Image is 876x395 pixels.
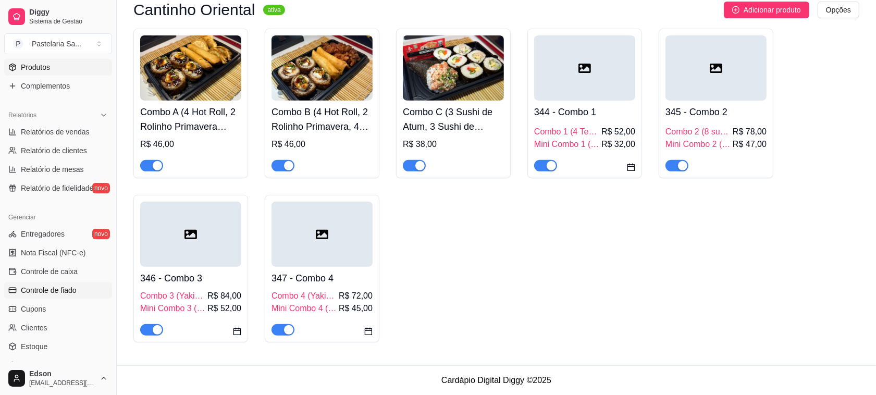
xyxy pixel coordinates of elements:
h4: 346 - Combo 3 [140,271,241,286]
div: R$ 46,00 [140,138,241,151]
a: Relatório de fidelidadenovo [4,180,112,196]
h4: Combo B (4 Hot Roll, 2 Rolinho Primavera, 4 Karaguê) + REFRI LATA!!! [272,105,373,134]
span: Mini Combo 1 (2 Tempurás e+ 6 Karagues) [534,138,599,151]
span: R$ 52,00 [601,126,635,138]
span: R$ 72,00 [339,290,373,302]
span: Controle de fiado [21,285,77,295]
a: Nota Fiscal (NFC-e) [4,244,112,261]
button: Edson[EMAIL_ADDRESS][DOMAIN_NAME] [4,366,112,391]
span: Relatório de mesas [21,164,84,175]
span: Relatório de fidelidade [21,183,93,193]
span: calendar [627,163,635,171]
span: Combo 1 (4 Tempurás + 12 Karagues) [534,126,599,138]
span: P [13,39,23,49]
span: calendar [233,327,241,336]
span: R$ 84,00 [207,290,241,302]
a: Relatório de mesas [4,161,112,178]
div: Pastelaria Sa ... [32,39,81,49]
a: Controle de fiado [4,282,112,299]
span: Cupons [21,304,46,314]
a: Estoque [4,338,112,355]
span: Sistema de Gestão [29,17,108,26]
span: Diggy [29,8,108,17]
span: Relatório de clientes [21,145,87,156]
span: Combo 4 (Yakimeshi 450g + 12 Karagues + 4 Tempurás) [272,290,337,302]
span: Produtos [21,62,50,72]
span: R$ 45,00 [339,302,373,315]
span: Mini Combo 2 (4 Sushis + 6 Karagues + 2 Tempurás) [665,138,731,151]
span: R$ 47,00 [733,138,767,151]
a: Clientes [4,319,112,336]
a: DiggySistema de Gestão [4,4,112,29]
a: Cupons [4,301,112,317]
span: R$ 52,00 [207,302,241,315]
div: R$ 38,00 [403,138,504,151]
span: Mini Combo 3 (Yakissoba 400g + 6 Karagues + 2 Tempurás) [140,302,205,315]
a: Relatório de clientes [4,142,112,159]
span: Combo 3 (Yakissoba G + 12 Karagues + 4 Tempurás) [140,290,205,302]
span: Estoque [21,341,47,352]
a: Entregadoresnovo [4,226,112,242]
span: [EMAIL_ADDRESS][DOMAIN_NAME] [29,379,95,387]
span: Clientes [21,323,47,333]
span: Mini Combo 4 (Yakimeshi 300g +6 Karagues + 2 [GEOGRAPHIC_DATA]) [272,302,337,315]
h3: Cantinho Oriental [133,4,255,16]
button: Select a team [4,33,112,54]
span: Adicionar produto [744,4,801,16]
span: R$ 78,00 [733,126,767,138]
a: Controle de caixa [4,263,112,280]
span: Relatórios [8,111,36,119]
a: Produtos [4,59,112,76]
a: Relatórios de vendas [4,124,112,140]
img: product-image [272,35,373,101]
a: Configurações [4,357,112,374]
span: plus-circle [732,6,739,14]
div: R$ 46,00 [272,138,373,151]
img: product-image [403,35,504,101]
span: Nota Fiscal (NFC-e) [21,248,85,258]
sup: ativa [263,5,285,15]
span: Complementos [21,81,70,91]
button: Opções [818,2,859,18]
h4: Combo A (4 Hot Roll, 2 Rolinho Primavera Frango ou Legumes e 4 Gyoza) + REFRI LATA!!! [140,105,241,134]
span: R$ 32,00 [601,138,635,151]
span: Opções [826,4,851,16]
h4: Combo C (3 Sushi de Atum, 3 Sushi de Legumes, 1 Temaki) + REFRI LATA!!! [403,105,504,134]
span: calendar [364,327,373,336]
h4: 344 - Combo 1 [534,105,635,119]
a: Complementos [4,78,112,94]
h4: 345 - Combo 2 [665,105,767,119]
span: Relatórios de vendas [21,127,90,137]
span: Edson [29,369,95,379]
span: Entregadores [21,229,65,239]
footer: Cardápio Digital Diggy © 2025 [117,365,876,395]
span: Combo 2 (8 sushis + 12 Karagues + 4 Tempurás) [665,126,731,138]
button: Adicionar produto [724,2,809,18]
h4: 347 - Combo 4 [272,271,373,286]
img: product-image [140,35,241,101]
span: Controle de caixa [21,266,78,277]
div: Gerenciar [4,209,112,226]
span: Configurações [21,360,68,371]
